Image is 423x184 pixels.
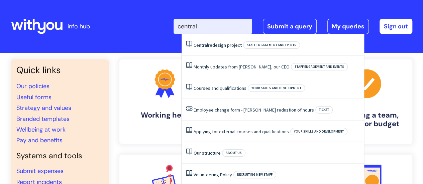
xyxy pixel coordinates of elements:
[263,19,317,34] a: Submit a query
[174,19,252,34] input: Search
[194,172,232,178] a: Volunteering Policy
[16,93,51,101] a: Useful forms
[315,106,333,114] span: Ticket
[243,41,300,49] span: Staff engagement and events
[194,85,246,91] a: Courses and qualifications
[194,42,208,48] span: Central
[194,64,290,70] a: Monthly updates from [PERSON_NAME], our CEO
[327,111,407,129] h4: Managing a team, building or budget
[16,126,66,134] a: Wellbeing at work
[16,104,71,112] a: Strategy and values
[194,150,221,156] a: Our structure
[380,19,412,34] a: Sign out
[16,167,64,175] a: Submit expenses
[16,115,70,123] a: Branded templates
[222,149,245,157] span: About Us
[16,65,103,75] h3: Quick links
[327,19,369,34] a: My queries
[125,111,205,120] h4: Working here
[16,82,49,90] a: Our policies
[68,21,90,32] p: info hub
[174,19,412,34] div: | -
[119,59,210,144] a: Working here
[290,128,347,135] span: Your skills and development
[16,151,103,161] h4: Systems and tools
[194,107,314,113] a: Employee change form - [PERSON_NAME] redustion of hours
[233,171,276,178] span: Recruiting new staff
[248,84,305,92] span: Your skills and development
[194,42,242,48] a: Centralredesign project
[321,59,412,144] a: Managing a team, building or budget
[291,63,348,70] span: Staff engagement and events
[16,136,63,144] a: Pay and benefits
[194,129,289,135] a: Applying for external courses and qualifications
